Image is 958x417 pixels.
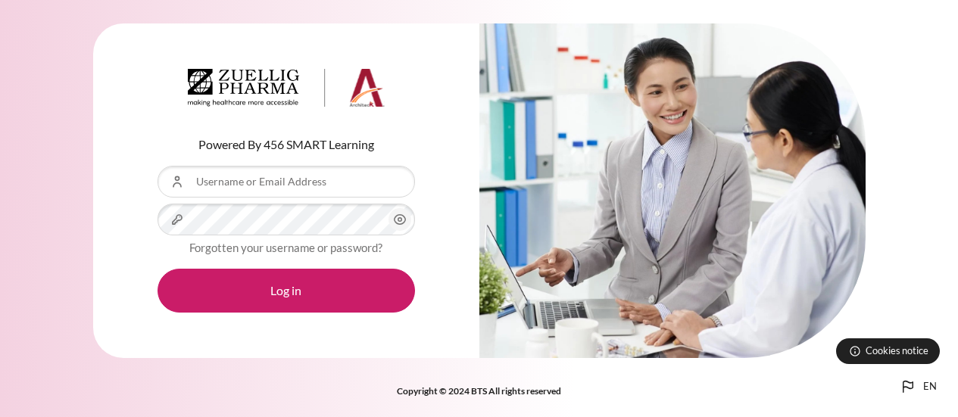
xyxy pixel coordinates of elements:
[188,69,385,113] a: Architeck
[158,135,415,154] p: Powered By 456 SMART Learning
[923,379,937,394] span: en
[397,385,561,397] strong: Copyright © 2024 BTS All rights reserved
[189,241,382,254] a: Forgotten your username or password?
[158,269,415,313] button: Log in
[866,344,928,358] span: Cookies notice
[158,166,415,198] input: Username or Email Address
[893,372,943,402] button: Languages
[836,338,940,364] button: Cookies notice
[188,69,385,107] img: Architeck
